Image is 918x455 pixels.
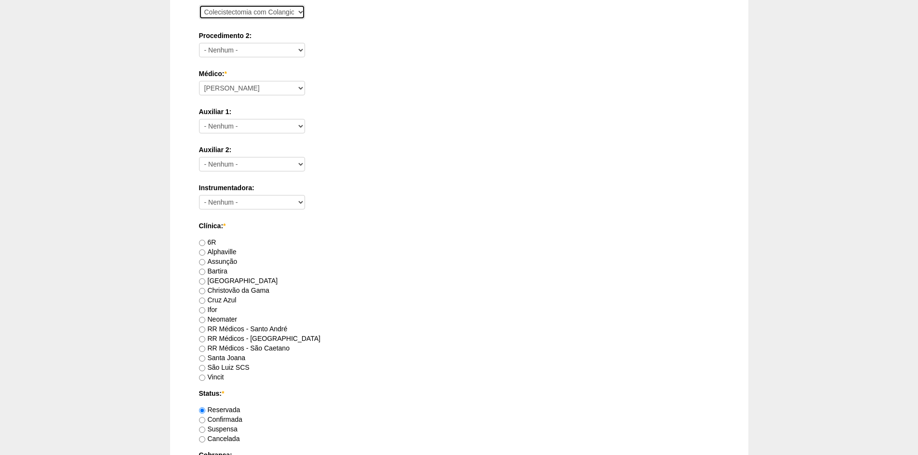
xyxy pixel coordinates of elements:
label: Cancelada [199,435,240,442]
input: RR Médicos - São Caetano [199,346,205,352]
label: [GEOGRAPHIC_DATA] [199,277,278,285]
label: Christovão da Gama [199,286,269,294]
input: Cancelada [199,436,205,442]
label: Bartira [199,267,227,275]
input: São Luiz SCS [199,365,205,371]
label: Confirmada [199,416,242,423]
input: RR Médicos - Santo André [199,326,205,333]
label: Clínica: [199,221,719,231]
input: RR Médicos - [GEOGRAPHIC_DATA] [199,336,205,342]
label: RR Médicos - [GEOGRAPHIC_DATA] [199,335,320,342]
label: Ifor [199,306,217,313]
input: Neomater [199,317,205,323]
label: Instrumentadora: [199,183,719,193]
label: RR Médicos - São Caetano [199,344,290,352]
label: Médico: [199,69,719,78]
input: 6R [199,240,205,246]
label: Auxiliar 1: [199,107,719,117]
input: Confirmada [199,417,205,423]
label: Assunção [199,258,237,265]
label: Vincit [199,373,224,381]
input: Assunção [199,259,205,265]
input: Christovão da Gama [199,288,205,294]
label: 6R [199,238,216,246]
label: Status: [199,389,719,398]
span: Este campo é obrigatório. [223,222,226,230]
label: Cruz Azul [199,296,237,304]
input: Bartira [199,269,205,275]
input: [GEOGRAPHIC_DATA] [199,278,205,285]
label: Neomater [199,315,237,323]
input: Santa Joana [199,355,205,362]
label: Auxiliar 2: [199,145,719,155]
span: Este campo é obrigatório. [222,390,224,397]
label: Procedimento 2: [199,31,719,40]
label: Alphaville [199,248,237,256]
input: Cruz Azul [199,298,205,304]
input: Ifor [199,307,205,313]
input: Vincit [199,375,205,381]
input: Alphaville [199,249,205,256]
label: São Luiz SCS [199,364,250,371]
label: RR Médicos - Santo André [199,325,288,333]
span: Este campo é obrigatório. [224,70,226,78]
input: Reservada [199,407,205,414]
label: Santa Joana [199,354,246,362]
input: Suspensa [199,427,205,433]
label: Reservada [199,406,240,414]
label: Suspensa [199,425,238,433]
